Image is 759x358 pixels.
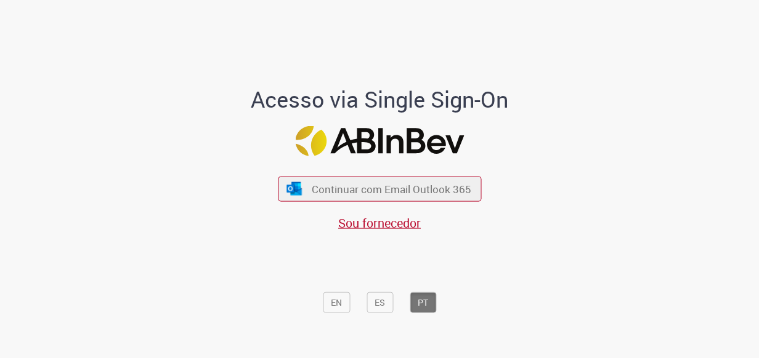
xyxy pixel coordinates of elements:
[323,292,350,313] button: EN
[338,215,421,231] a: Sou fornecedor
[295,126,464,156] img: Logo ABInBev
[209,87,551,111] h1: Acesso via Single Sign-On
[312,182,471,196] span: Continuar com Email Outlook 365
[286,182,303,195] img: ícone Azure/Microsoft 360
[410,292,436,313] button: PT
[278,176,481,201] button: ícone Azure/Microsoft 360 Continuar com Email Outlook 365
[367,292,393,313] button: ES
